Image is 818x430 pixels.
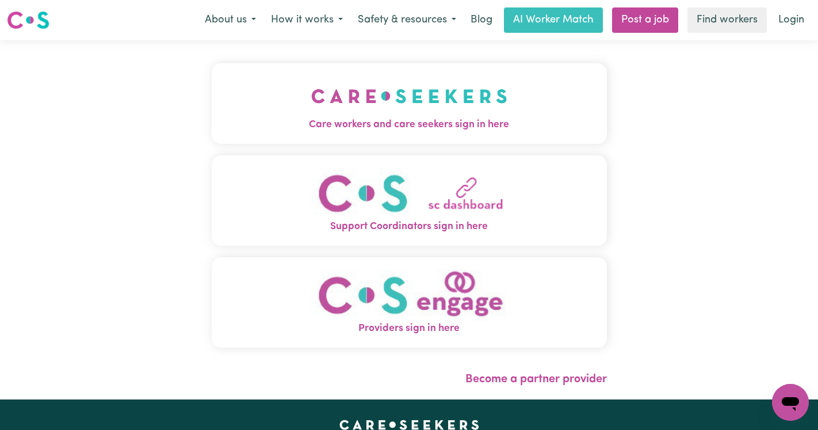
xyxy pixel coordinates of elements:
a: Careseekers home page [339,420,479,429]
a: Become a partner provider [465,374,607,385]
button: Safety & resources [350,8,464,32]
button: About us [197,8,263,32]
button: Providers sign in here [212,257,607,348]
button: Support Coordinators sign in here [212,155,607,246]
span: Care workers and care seekers sign in here [212,117,607,132]
a: Find workers [687,7,767,33]
img: Careseekers logo [7,10,49,31]
button: How it works [263,8,350,32]
button: Care workers and care seekers sign in here [212,63,607,144]
span: Providers sign in here [212,321,607,336]
span: Support Coordinators sign in here [212,219,607,234]
a: Careseekers logo [7,7,49,33]
iframe: Button to launch messaging window [772,384,809,421]
a: AI Worker Match [504,7,603,33]
a: Post a job [612,7,678,33]
a: Blog [464,7,499,33]
a: Login [771,7,811,33]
